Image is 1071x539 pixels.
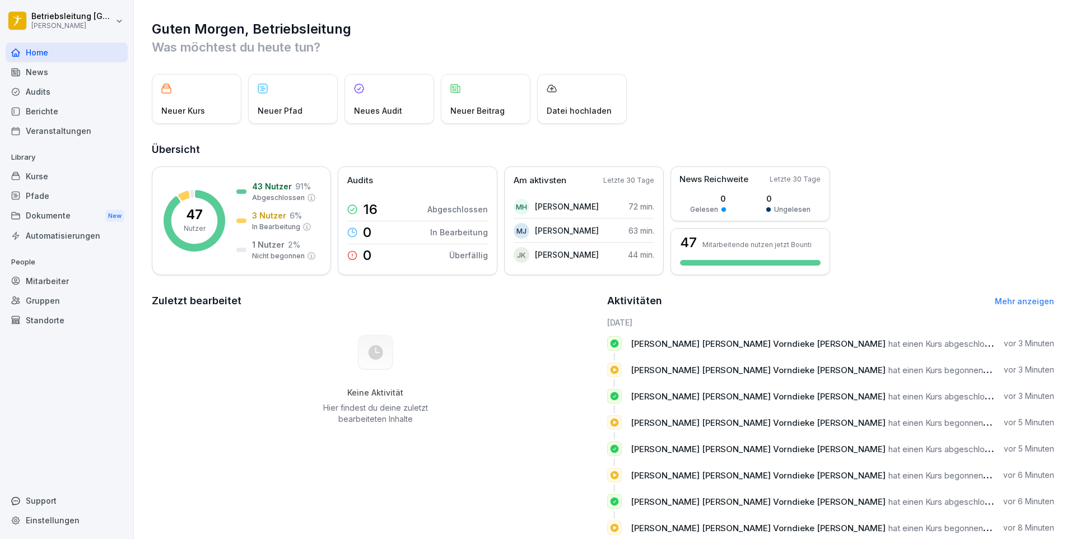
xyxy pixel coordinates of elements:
[161,105,205,117] p: Neuer Kurs
[514,199,529,215] div: MH
[6,291,128,310] a: Gruppen
[31,12,113,21] p: Betriebsleitung [GEOGRAPHIC_DATA]
[628,201,654,212] p: 72 min.
[535,201,599,212] p: [PERSON_NAME]
[6,121,128,141] a: Veranstaltungen
[631,338,886,349] span: [PERSON_NAME] [PERSON_NAME] Vorndieke [PERSON_NAME]
[514,223,529,239] div: MJ
[888,338,1003,349] span: hat einen Kurs abgeschlossen
[6,82,128,101] a: Audits
[6,101,128,121] div: Berichte
[690,193,726,205] p: 0
[702,240,812,249] p: Mitarbeitende nutzen jetzt Bounti
[6,253,128,271] p: People
[774,205,811,215] p: Ungelesen
[6,186,128,206] div: Pfade
[631,365,886,375] span: [PERSON_NAME] [PERSON_NAME] Vorndieke [PERSON_NAME]
[288,239,300,250] p: 2 %
[514,174,566,187] p: Am aktivsten
[690,205,718,215] p: Gelesen
[6,148,128,166] p: Library
[888,365,983,375] span: hat einen Kurs begonnen
[6,271,128,291] a: Mitarbeiter
[152,142,1054,157] h2: Übersicht
[1003,470,1054,481] p: vor 6 Minuten
[295,180,311,192] p: 91 %
[152,293,599,309] h2: Zuletzt bearbeitet
[1003,522,1054,533] p: vor 8 Minuten
[31,22,113,30] p: [PERSON_NAME]
[186,208,203,221] p: 47
[252,251,305,261] p: Nicht begonnen
[319,388,432,398] h5: Keine Aktivität
[535,249,599,261] p: [PERSON_NAME]
[6,491,128,510] div: Support
[514,247,529,263] div: JK
[252,222,300,232] p: In Bearbeitung
[363,249,371,262] p: 0
[628,225,654,236] p: 63 min.
[607,293,662,309] h2: Aktivitäten
[628,249,654,261] p: 44 min.
[1004,364,1054,375] p: vor 3 Minuten
[6,206,128,226] div: Dokumente
[258,105,302,117] p: Neuer Pfad
[679,173,748,186] p: News Reichweite
[319,402,432,425] p: Hier findest du deine zuletzt bearbeiteten Inhalte
[354,105,402,117] p: Neues Audit
[430,226,488,238] p: In Bearbeitung
[152,20,1054,38] h1: Guten Morgen, Betriebsleitung
[6,510,128,530] a: Einstellungen
[6,166,128,186] a: Kurse
[888,496,1003,507] span: hat einen Kurs abgeschlossen
[607,317,1055,328] h6: [DATE]
[290,210,302,221] p: 6 %
[252,193,305,203] p: Abgeschlossen
[766,193,811,205] p: 0
[631,496,886,507] span: [PERSON_NAME] [PERSON_NAME] Vorndieke [PERSON_NAME]
[427,203,488,215] p: Abgeschlossen
[6,310,128,330] a: Standorte
[535,225,599,236] p: [PERSON_NAME]
[770,174,821,184] p: Letzte 30 Tage
[631,523,886,533] span: [PERSON_NAME] [PERSON_NAME] Vorndieke [PERSON_NAME]
[1004,417,1054,428] p: vor 5 Minuten
[450,105,505,117] p: Neuer Beitrag
[888,444,1003,454] span: hat einen Kurs abgeschlossen
[363,203,378,216] p: 16
[105,210,124,222] div: New
[347,174,373,187] p: Audits
[252,210,286,221] p: 3 Nutzer
[6,62,128,82] a: News
[449,249,488,261] p: Überfällig
[631,470,886,481] span: [PERSON_NAME] [PERSON_NAME] Vorndieke [PERSON_NAME]
[603,175,654,185] p: Letzte 30 Tage
[6,206,128,226] a: DokumenteNew
[184,224,206,234] p: Nutzer
[1003,496,1054,507] p: vor 6 Minuten
[631,444,886,454] span: [PERSON_NAME] [PERSON_NAME] Vorndieke [PERSON_NAME]
[888,417,983,428] span: hat einen Kurs begonnen
[888,470,983,481] span: hat einen Kurs begonnen
[995,296,1054,306] a: Mehr anzeigen
[152,38,1054,56] p: Was möchtest du heute tun?
[631,391,886,402] span: [PERSON_NAME] [PERSON_NAME] Vorndieke [PERSON_NAME]
[1004,338,1054,349] p: vor 3 Minuten
[252,239,285,250] p: 1 Nutzer
[6,43,128,62] a: Home
[631,417,886,428] span: [PERSON_NAME] [PERSON_NAME] Vorndieke [PERSON_NAME]
[6,226,128,245] a: Automatisierungen
[363,226,371,239] p: 0
[252,180,292,192] p: 43 Nutzer
[1004,443,1054,454] p: vor 5 Minuten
